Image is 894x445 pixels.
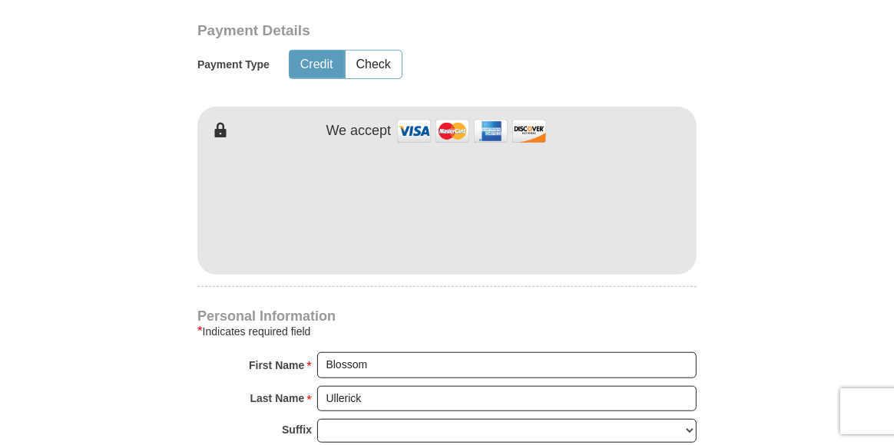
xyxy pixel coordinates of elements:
img: credit cards accepted [395,114,548,147]
strong: Suffix [282,419,312,440]
div: Indicates required field [197,322,697,341]
strong: First Name [249,354,304,376]
button: Check [346,51,402,79]
h3: Payment Details [197,22,589,40]
h5: Payment Type [197,58,270,71]
strong: Last Name [250,387,305,409]
h4: We accept [326,123,392,140]
button: Credit [290,51,344,79]
h4: Personal Information [197,310,697,322]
